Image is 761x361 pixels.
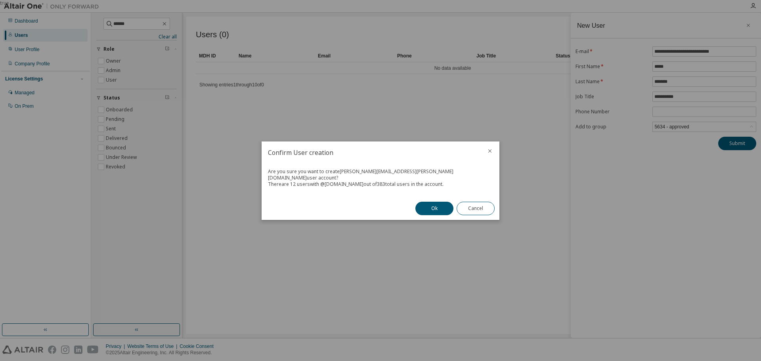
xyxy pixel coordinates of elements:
[457,202,495,215] button: Cancel
[262,141,480,164] h2: Confirm User creation
[268,181,493,187] div: There are 12 users with @ [DOMAIN_NAME] out of 383 total users in the account.
[268,168,493,181] div: Are you sure you want to create [PERSON_NAME][EMAIL_ADDRESS][PERSON_NAME][DOMAIN_NAME] user account?
[415,202,453,215] button: Ok
[487,148,493,154] button: close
